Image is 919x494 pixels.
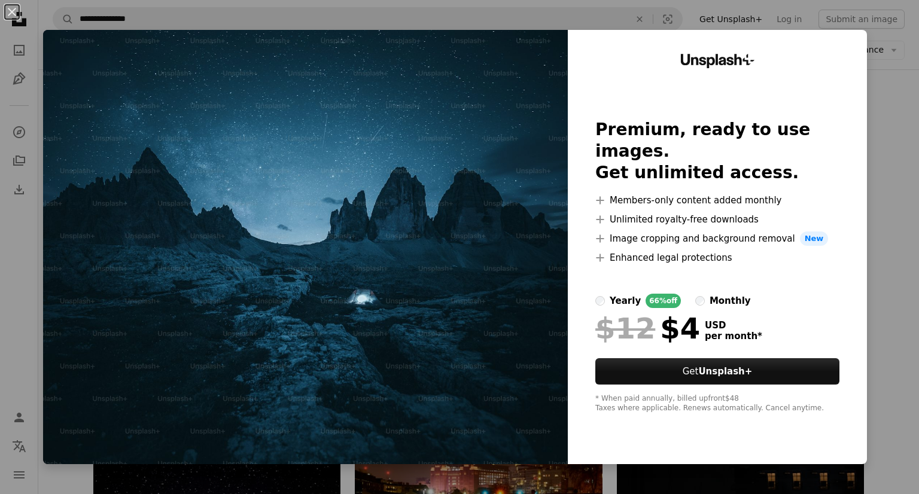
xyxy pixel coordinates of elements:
div: monthly [710,294,751,308]
div: yearly [610,294,641,308]
div: $4 [595,313,700,344]
strong: Unsplash+ [698,366,752,377]
li: Image cropping and background removal [595,231,839,246]
li: Members-only content added monthly [595,193,839,208]
input: yearly66%off [595,296,605,306]
span: $12 [595,313,655,344]
li: Unlimited royalty-free downloads [595,212,839,227]
div: * When paid annually, billed upfront $48 Taxes where applicable. Renews automatically. Cancel any... [595,394,839,413]
span: per month * [705,331,762,341]
span: USD [705,320,762,331]
span: New [800,231,829,246]
div: 66% off [646,294,681,308]
button: GetUnsplash+ [595,358,839,385]
input: monthly [695,296,705,306]
h2: Premium, ready to use images. Get unlimited access. [595,119,839,184]
li: Enhanced legal protections [595,251,839,265]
